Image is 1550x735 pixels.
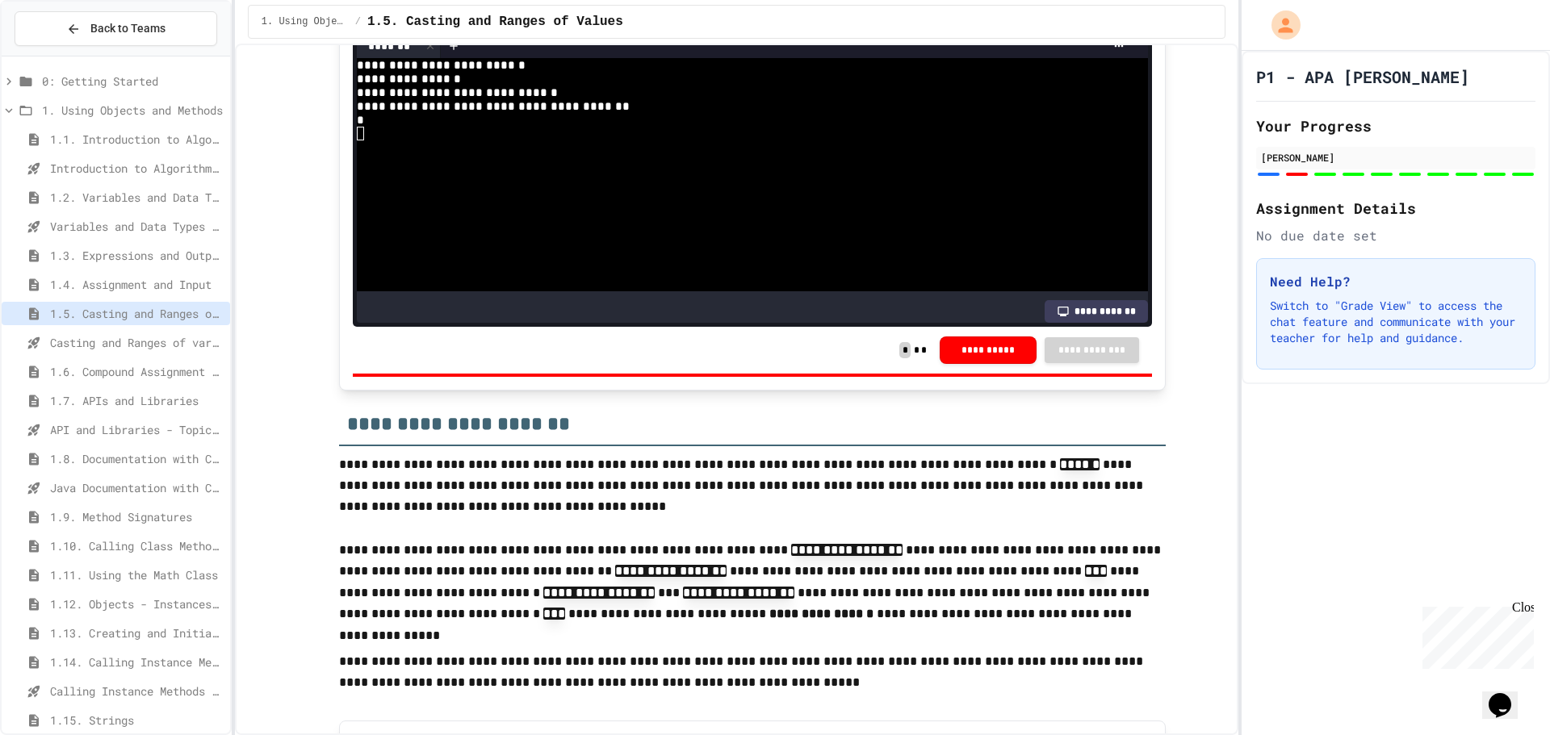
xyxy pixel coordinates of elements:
span: API and Libraries - Topic 1.7 [50,421,224,438]
button: Back to Teams [15,11,217,46]
h3: Need Help? [1270,272,1522,291]
span: 1.3. Expressions and Output [New] [50,247,224,264]
span: 1.11. Using the Math Class [50,566,224,583]
span: 1.7. APIs and Libraries [50,392,224,409]
span: Introduction to Algorithms, Programming, and Compilers [50,160,224,177]
span: 1.5. Casting and Ranges of Values [367,12,623,31]
div: [PERSON_NAME] [1261,150,1531,165]
h1: P1 - APA [PERSON_NAME] [1256,65,1469,88]
span: Java Documentation with Comments - Topic 1.8 [50,479,224,496]
div: My Account [1255,6,1305,44]
span: Casting and Ranges of variables - Quiz [50,334,224,351]
span: / [355,15,361,28]
span: Variables and Data Types - Quiz [50,218,224,235]
span: 1.15. Strings [50,712,224,729]
span: 1.13. Creating and Initializing Objects: Constructors [50,624,224,641]
span: Back to Teams [90,20,165,37]
iframe: chat widget [1416,600,1534,669]
span: 1.4. Assignment and Input [50,276,224,293]
div: Chat with us now!Close [6,6,111,102]
span: 1.2. Variables and Data Types [50,189,224,206]
iframe: chat widget [1482,670,1534,719]
span: 1.5. Casting and Ranges of Values [50,305,224,322]
h2: Your Progress [1256,115,1535,137]
span: 1.6. Compound Assignment Operators [50,363,224,380]
span: 1.12. Objects - Instances of Classes [50,595,224,612]
h2: Assignment Details [1256,197,1535,219]
span: 1.8. Documentation with Comments and Preconditions [50,450,224,467]
span: 1. Using Objects and Methods [262,15,349,28]
p: Switch to "Grade View" to access the chat feature and communicate with your teacher for help and ... [1270,298,1522,346]
span: 1. Using Objects and Methods [42,102,224,119]
span: 1.9. Method Signatures [50,508,224,525]
span: Calling Instance Methods - Topic 1.14 [50,683,224,700]
span: 1.1. Introduction to Algorithms, Programming, and Compilers [50,131,224,148]
span: 1.10. Calling Class Methods [50,537,224,554]
div: No due date set [1256,226,1535,245]
span: 1.14. Calling Instance Methods [50,654,224,670]
span: 0: Getting Started [42,73,224,90]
